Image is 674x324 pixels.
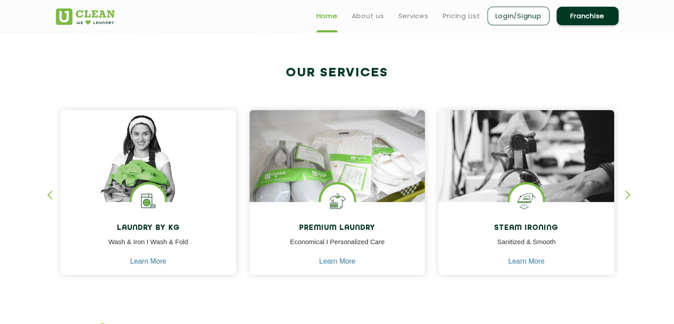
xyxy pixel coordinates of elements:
[56,66,619,80] h2: Our Services
[398,11,429,21] a: Services
[445,224,608,233] h4: Steam Ironing
[60,110,236,227] img: a girl with laundry basket
[67,237,230,257] p: Wash & Iron I Wash & Fold
[508,257,545,265] a: Learn More
[445,237,608,257] p: Sanitized & Smooth
[130,257,167,265] a: Learn More
[321,184,354,217] img: Shoes Cleaning
[256,237,419,257] p: Economical I Personalized Care
[256,224,419,233] h4: Premium Laundry
[438,110,614,252] img: clothes ironed
[352,11,384,21] a: About us
[319,257,355,265] a: Learn More
[316,11,338,21] a: Home
[56,8,115,25] img: UClean Laundry and Dry Cleaning
[249,110,425,227] img: laundry done shoes and clothes
[443,11,480,21] a: Pricing List
[557,7,619,25] a: Franchise
[67,224,230,233] h4: Laundry by Kg
[487,7,549,25] a: Login/Signup
[132,184,165,217] img: laundry washing machine
[510,184,543,217] img: steam iron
